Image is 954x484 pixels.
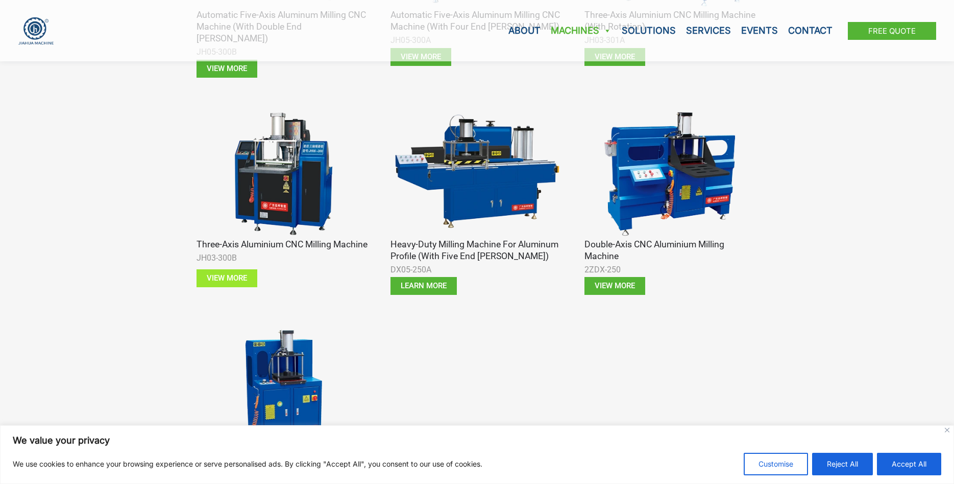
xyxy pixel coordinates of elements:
button: Reject All [812,453,873,475]
a: Free Quote [848,22,936,40]
div: 2ZDX-250 [584,262,758,278]
img: Aluminum Milling and Drilling Machine 15 [390,108,564,239]
span: View more [207,65,247,73]
p: We value your privacy [13,434,941,447]
img: Aluminum Milling and Drilling Machine 17 [197,326,370,456]
h3: Double-axis CNC Aluminium Milling Machine [584,239,758,262]
span: View more [207,274,247,282]
p: We use cookies to enhance your browsing experience or serve personalised ads. By clicking "Accept... [13,458,482,470]
span: learn more [401,282,447,290]
p: JH03-300B [197,250,370,266]
a: learn more [390,277,457,295]
h3: Heavy-duty Milling Machine for Aluminum Profile (with Five End [PERSON_NAME]) [390,239,564,262]
a: View more [197,60,257,78]
img: Aluminum Milling and Drilling Machine 16 [584,108,758,239]
button: Customise [744,453,808,475]
button: Accept All [877,453,941,475]
div: DX05-250A [390,262,564,278]
h3: Three-axis Aluminium CNC Milling Machine [197,239,370,250]
img: JH Aluminium Window & Door Processing Machines [18,17,54,45]
a: View more [584,277,645,295]
img: Aluminum Milling and Drilling Machine 14 [197,108,370,239]
a: View more [197,269,257,287]
span: View more [595,282,635,290]
img: Close [945,428,949,432]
